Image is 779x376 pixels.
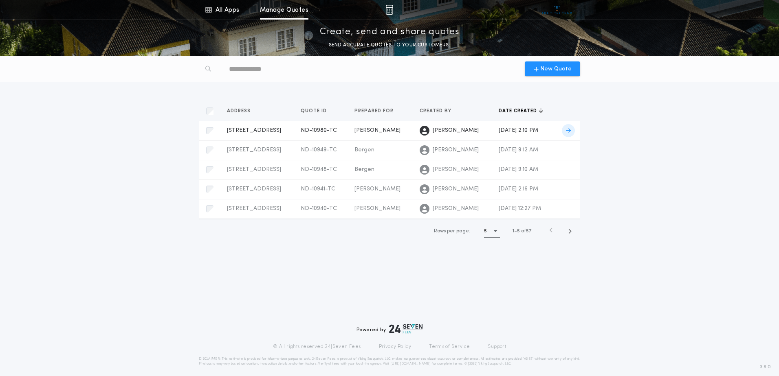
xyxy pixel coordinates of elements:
[521,227,531,235] span: of 57
[227,205,281,212] span: [STREET_ADDRESS]
[329,41,450,49] p: SEND ACCURATE QUOTES TO YOUR CUSTOMERS.
[227,127,281,133] span: [STREET_ADDRESS]
[301,205,337,212] span: ND-10940-TC
[273,343,361,350] p: © All rights reserved. 24|Seven Fees
[433,127,479,135] span: [PERSON_NAME]
[390,362,431,365] a: [URL][DOMAIN_NAME]
[499,127,538,133] span: [DATE] 2:10 PM
[484,225,500,238] button: 5
[433,185,479,193] span: [PERSON_NAME]
[517,229,520,234] span: 5
[301,166,337,173] span: ND-10948-TC
[420,107,458,115] button: Created by
[420,108,453,114] span: Created by
[379,343,412,350] a: Privacy Policy
[320,26,460,39] p: Create, send and share quotes
[301,186,335,192] span: ND-10941-TC
[354,186,401,192] span: [PERSON_NAME]
[301,107,333,115] button: Quote ID
[540,65,572,73] span: New Quote
[542,6,572,14] img: vs-icon
[499,147,538,153] span: [DATE] 9:12 AM
[499,107,543,115] button: Date created
[301,108,328,114] span: Quote ID
[227,147,281,153] span: [STREET_ADDRESS]
[429,343,470,350] a: Terms of Service
[227,186,281,192] span: [STREET_ADDRESS]
[354,205,401,212] span: [PERSON_NAME]
[356,324,423,334] div: Powered by
[525,61,580,76] button: New Quote
[513,229,514,234] span: 1
[433,205,479,213] span: [PERSON_NAME]
[499,186,538,192] span: [DATE] 2:16 PM
[488,343,506,350] a: Support
[389,324,423,334] img: logo
[227,166,281,173] span: [STREET_ADDRESS]
[499,108,539,114] span: Date created
[354,166,374,173] span: Bergen
[433,146,479,154] span: [PERSON_NAME]
[760,363,771,371] span: 3.8.0
[499,166,538,173] span: [DATE] 9:10 AM
[227,108,252,114] span: Address
[484,227,487,235] h1: 5
[301,147,337,153] span: ND-10949-TC
[354,127,401,133] span: [PERSON_NAME]
[199,356,580,366] p: DISCLAIMER: This estimate is provided for informational purposes only. 24|Seven Fees, a product o...
[354,147,374,153] span: Bergen
[227,107,257,115] button: Address
[354,108,395,114] span: Prepared for
[301,127,337,133] span: ND-10980-TC
[434,229,470,234] span: Rows per page:
[385,5,393,15] img: img
[499,205,541,212] span: [DATE] 12:27 PM
[433,166,479,174] span: [PERSON_NAME]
